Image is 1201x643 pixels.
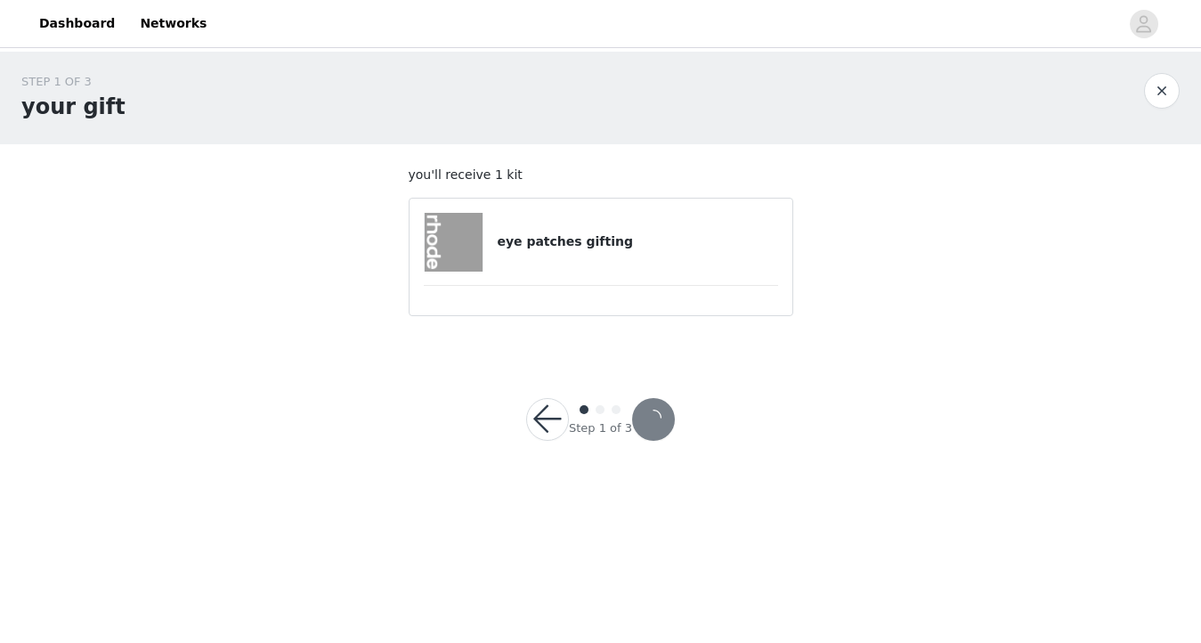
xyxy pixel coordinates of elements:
[409,166,793,184] p: you'll receive 1 kit
[21,91,126,123] h1: your gift
[21,73,126,91] div: STEP 1 OF 3
[497,232,777,251] h4: eye patches gifting
[425,213,483,272] img: eye patches gifting
[28,4,126,44] a: Dashboard
[569,419,632,437] div: Step 1 of 3
[129,4,217,44] a: Networks
[1135,10,1152,38] div: avatar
